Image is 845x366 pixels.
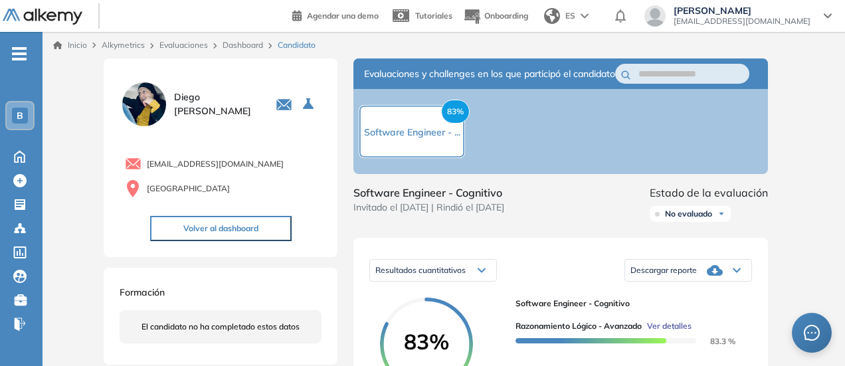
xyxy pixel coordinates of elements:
[717,210,725,218] img: Ícono de flecha
[292,7,379,23] a: Agendar una demo
[364,126,460,138] span: Software Engineer - ...
[463,2,528,31] button: Onboarding
[581,13,589,19] img: arrow
[516,298,741,310] span: Software Engineer - Cognitivo
[630,265,697,276] span: Descargar reporte
[364,67,615,81] span: Evaluaciones y challenges en los que participó el candidato
[674,5,810,16] span: [PERSON_NAME]
[565,10,575,22] span: ES
[223,40,263,50] a: Dashboard
[665,209,712,219] span: No evaluado
[174,90,260,118] span: Diego [PERSON_NAME]
[544,8,560,24] img: world
[353,201,504,215] span: Invitado el [DATE] | Rindió el [DATE]
[150,216,292,241] button: Volver al dashboard
[3,9,82,25] img: Logo
[353,185,504,201] span: Software Engineer - Cognitivo
[12,52,27,55] i: -
[380,331,473,352] span: 83%
[278,39,316,51] span: Candidato
[375,265,466,275] span: Resultados cuantitativos
[441,100,470,124] span: 83%
[650,185,768,201] span: Estado de la evaluación
[147,158,284,170] span: [EMAIL_ADDRESS][DOMAIN_NAME]
[17,110,23,121] span: B
[516,320,642,332] span: Razonamiento Lógico - Avanzado
[102,40,145,50] span: Alkymetrics
[307,11,379,21] span: Agendar una demo
[298,92,322,116] button: Seleccione la evaluación activa
[647,320,692,332] span: Ver detalles
[159,40,208,50] a: Evaluaciones
[642,320,692,332] button: Ver detalles
[53,39,87,51] a: Inicio
[804,325,820,341] span: message
[120,80,169,129] img: PROFILE_MENU_LOGO_USER
[694,336,735,346] span: 83.3 %
[120,286,165,298] span: Formación
[147,183,230,195] span: [GEOGRAPHIC_DATA]
[141,321,300,333] span: El candidato no ha completado estos datos
[674,16,810,27] span: [EMAIL_ADDRESS][DOMAIN_NAME]
[415,11,452,21] span: Tutoriales
[484,11,528,21] span: Onboarding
